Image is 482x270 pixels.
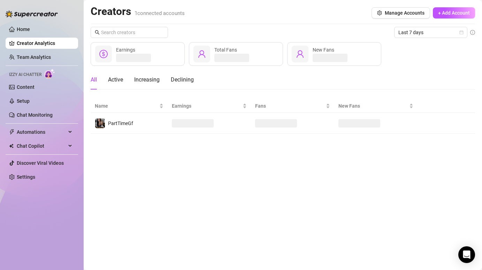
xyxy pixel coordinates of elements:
div: Open Intercom Messenger [458,246,475,263]
img: Chat Copilot [9,144,14,148]
a: Home [17,26,30,32]
span: PartTimeGf [108,121,133,126]
img: AI Chatter [44,69,55,79]
a: Creator Analytics [17,38,72,49]
div: All [91,76,97,84]
span: Manage Accounts [385,10,424,16]
span: + Add Account [438,10,470,16]
span: search [95,30,100,35]
div: Increasing [134,76,160,84]
input: Search creators [101,29,158,36]
th: Fans [251,99,334,113]
span: user [296,50,304,58]
div: Active [108,76,123,84]
span: Fans [255,102,324,110]
a: Settings [17,174,35,180]
a: Chat Monitoring [17,112,53,118]
span: Name [95,102,158,110]
span: setting [377,10,382,15]
th: Name [91,99,168,113]
a: Team Analytics [17,54,51,60]
h2: Creators [91,5,185,18]
span: dollar-circle [99,50,108,58]
span: user [198,50,206,58]
span: Izzy AI Chatter [9,71,41,78]
span: thunderbolt [9,129,15,135]
span: Last 7 days [398,27,463,38]
span: New Fans [313,47,334,53]
span: info-circle [470,30,475,35]
th: Earnings [168,99,251,113]
span: calendar [459,30,464,34]
img: logo-BBDzfeDw.svg [6,10,58,17]
span: New Fans [338,102,408,110]
span: Total Fans [214,47,237,53]
button: + Add Account [433,7,475,18]
span: Automations [17,126,66,138]
button: Manage Accounts [372,7,430,18]
span: Earnings [172,102,241,110]
th: New Fans [334,99,418,113]
span: Earnings [116,47,135,53]
span: 1 connected accounts [135,10,185,16]
div: Declining [171,76,194,84]
img: PartTimeGf [95,118,105,128]
a: Content [17,84,35,90]
a: Discover Viral Videos [17,160,64,166]
span: Chat Copilot [17,140,66,152]
a: Setup [17,98,30,104]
